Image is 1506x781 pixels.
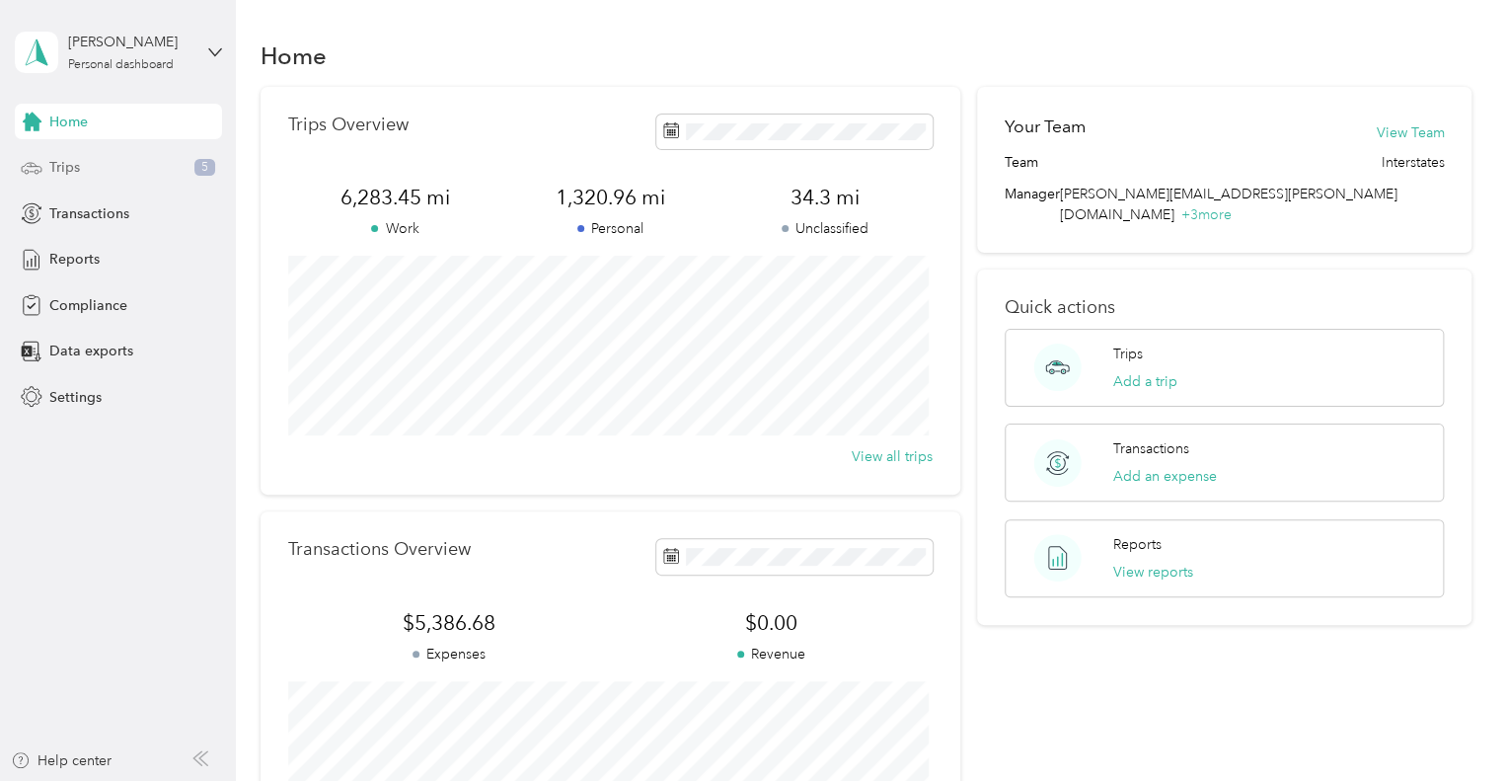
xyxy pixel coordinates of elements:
[288,184,503,211] span: 6,283.45 mi
[852,446,933,467] button: View all trips
[1113,466,1217,487] button: Add an expense
[502,218,717,239] p: Personal
[1395,670,1506,781] iframe: Everlance-gr Chat Button Frame
[261,45,327,66] h1: Home
[610,644,932,664] p: Revenue
[1005,152,1038,173] span: Team
[49,341,133,361] span: Data exports
[1005,184,1060,225] span: Manager
[49,387,102,408] span: Settings
[717,184,933,211] span: 34.3 mi
[49,157,80,178] span: Trips
[49,295,127,316] span: Compliance
[1181,206,1232,223] span: + 3 more
[1113,371,1177,392] button: Add a trip
[1113,438,1189,459] p: Transactions
[1113,562,1193,583] button: View reports
[194,159,215,177] span: 5
[1381,152,1444,173] span: Interstates
[68,59,174,71] div: Personal dashboard
[288,218,503,239] p: Work
[49,249,100,270] span: Reports
[502,184,717,211] span: 1,320.96 mi
[288,609,610,637] span: $5,386.68
[68,32,191,52] div: [PERSON_NAME]
[1113,344,1143,364] p: Trips
[49,112,88,132] span: Home
[1005,115,1086,139] h2: Your Team
[1376,122,1444,143] button: View Team
[717,218,933,239] p: Unclassified
[288,644,610,664] p: Expenses
[1113,534,1162,555] p: Reports
[49,203,129,224] span: Transactions
[288,539,471,560] p: Transactions Overview
[288,115,409,135] p: Trips Overview
[1005,297,1444,318] p: Quick actions
[11,750,112,771] button: Help center
[1060,186,1397,223] span: [PERSON_NAME][EMAIL_ADDRESS][PERSON_NAME][DOMAIN_NAME]
[610,609,932,637] span: $0.00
